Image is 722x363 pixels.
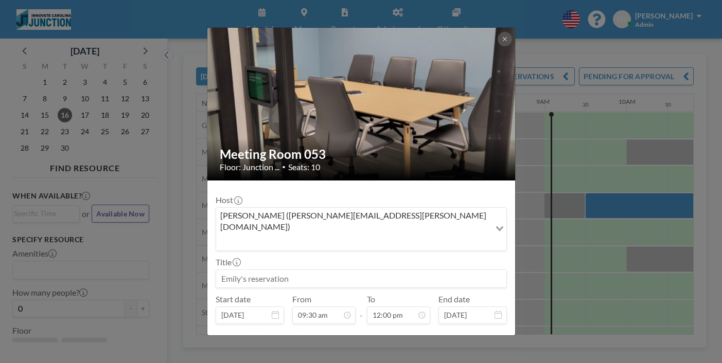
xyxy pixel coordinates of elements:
label: Repeat (until [DATE]) [227,333,303,343]
label: From [292,294,311,304]
label: To [367,294,375,304]
span: • [282,163,286,171]
label: End date [438,294,470,304]
input: Search for option [217,235,489,248]
span: [PERSON_NAME] ([PERSON_NAME][EMAIL_ADDRESS][PERSON_NAME][DOMAIN_NAME]) [218,210,488,233]
input: Emily's reservation [216,270,506,287]
label: Start date [216,294,251,304]
label: Host [216,195,241,205]
span: - [360,298,363,320]
img: 537.jpg [207,27,516,181]
span: Seats: 10 [288,162,320,172]
h2: Meeting Room 053 [220,147,504,162]
span: Floor: Junction ... [220,162,279,172]
div: Search for option [216,208,506,250]
label: Title [216,257,240,267]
